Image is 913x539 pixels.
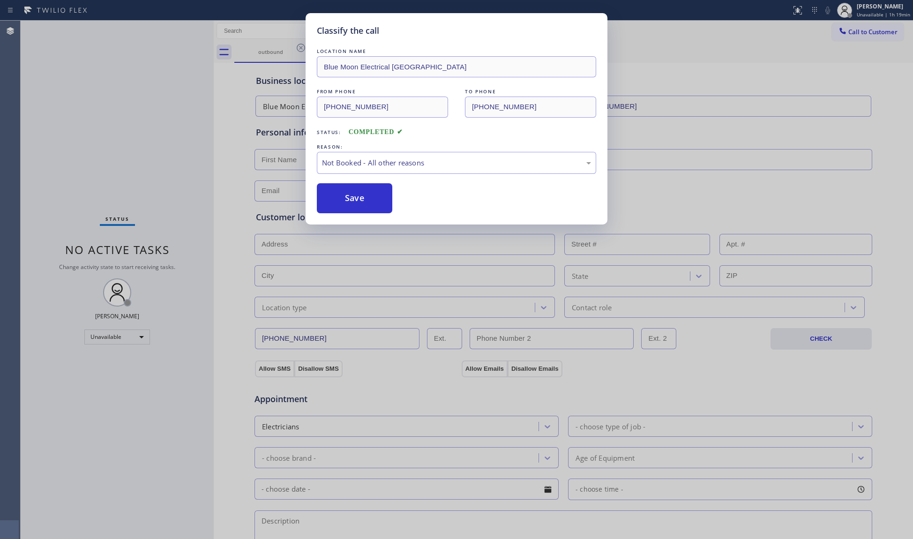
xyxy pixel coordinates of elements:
div: REASON: [317,142,596,152]
input: To phone [465,97,596,118]
span: Status: [317,129,341,135]
button: Save [317,183,392,213]
div: Not Booked - All other reasons [322,157,591,168]
span: COMPLETED [349,128,403,135]
div: FROM PHONE [317,87,448,97]
input: From phone [317,97,448,118]
div: TO PHONE [465,87,596,97]
div: LOCATION NAME [317,46,596,56]
h5: Classify the call [317,24,379,37]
